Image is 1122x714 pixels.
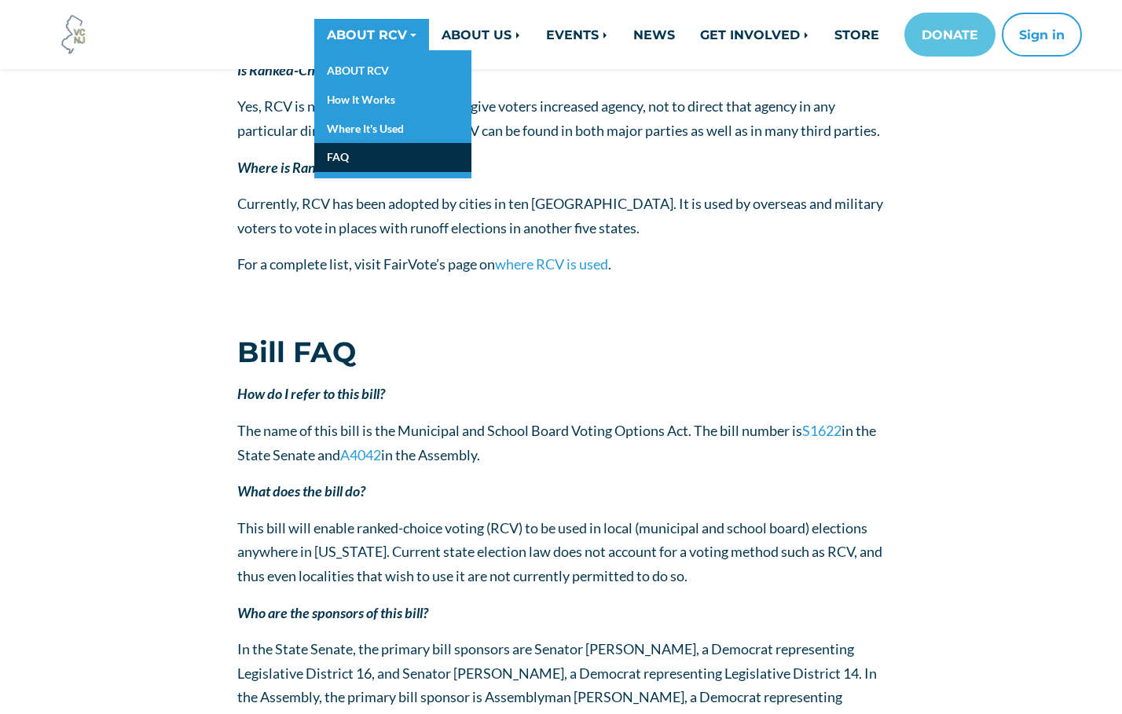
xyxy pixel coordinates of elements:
[237,482,365,500] em: What does the bill do?
[621,19,687,50] a: NEWS
[237,335,356,369] strong: Bill FAQ
[237,195,883,236] span: Currently, RCV has been adopted by cities in ten [GEOGRAPHIC_DATA]. It is used by overseas and mi...
[533,19,621,50] a: EVENTS
[429,19,533,50] a: ABOUT US
[314,19,429,50] a: ABOUT RCV
[237,519,882,584] span: This bill will enable ranked-choice voting (RCV) to be used in local (municipal and school board)...
[237,422,802,439] span: The name of this bill is the Municipal and School Board Voting Options Act. The bill number is
[608,255,611,273] span: .
[802,422,841,439] a: S1622
[237,159,460,176] em: Where is Ranked-Choice Voting used?
[1002,13,1082,57] button: Sign in or sign up
[314,115,471,144] a: Where It's Used
[314,57,471,86] a: ABOUT RCV
[225,13,1082,57] nav: Main navigation
[822,19,892,50] a: STORE
[53,13,95,56] img: Voter Choice NJ
[495,255,608,273] a: where RCV is used
[314,143,471,172] a: FAQ
[314,86,471,115] a: How It Works
[314,50,471,178] div: ABOUT RCV
[237,97,880,139] span: Yes, RCV is nonpartisan. Our goal is to give voters increased agency, not to direct that agency i...
[237,255,495,273] span: For a complete list, visit FairVote’s page on
[237,422,876,463] span: in the State Senate and
[340,446,381,463] a: A4042
[904,13,995,57] a: DONATE
[237,385,385,402] em: How do I refer to this bill?
[237,61,461,79] em: Is Ranked-Choice Voting nonpartisan?
[687,19,822,50] a: GET INVOLVED
[237,604,428,621] em: Who are the sponsors of this bill?
[381,446,480,463] span: in the Assembly.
